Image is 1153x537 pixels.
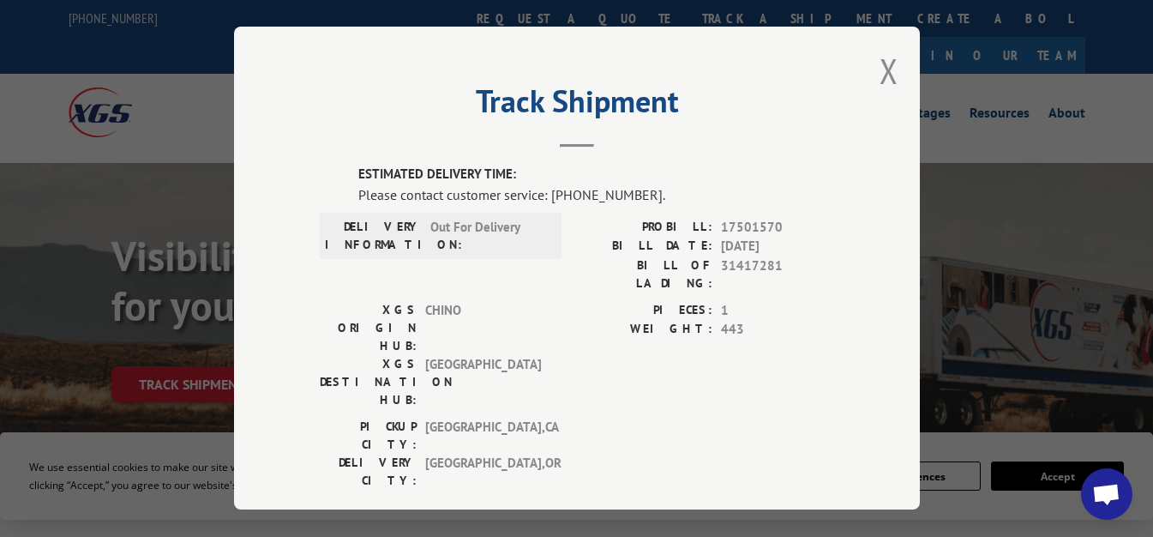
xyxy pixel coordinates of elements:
[721,301,834,321] span: 1
[425,301,541,355] span: CHINO
[320,355,417,409] label: XGS DESTINATION HUB:
[320,454,417,490] label: DELIVERY CITY:
[577,320,712,340] label: WEIGHT:
[1081,468,1132,520] div: Open chat
[577,237,712,256] label: BILL DATE:
[721,256,834,293] span: 31417281
[430,218,546,254] span: Out For Delivery
[577,218,712,238] label: PROBILL:
[320,418,417,454] label: PICKUP CITY:
[425,454,541,490] span: [GEOGRAPHIC_DATA] , OR
[721,237,834,256] span: [DATE]
[320,301,417,355] label: XGS ORIGIN HUB:
[577,256,712,293] label: BILL OF LADING:
[358,184,834,205] div: Please contact customer service: [PHONE_NUMBER].
[325,218,422,254] label: DELIVERY INFORMATION:
[721,218,834,238] span: 17501570
[721,320,834,340] span: 443
[425,355,541,409] span: [GEOGRAPHIC_DATA]
[425,418,541,454] span: [GEOGRAPHIC_DATA] , CA
[358,165,834,184] label: ESTIMATED DELIVERY TIME:
[320,89,834,122] h2: Track Shipment
[577,301,712,321] label: PIECES:
[880,48,898,94] button: Close modal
